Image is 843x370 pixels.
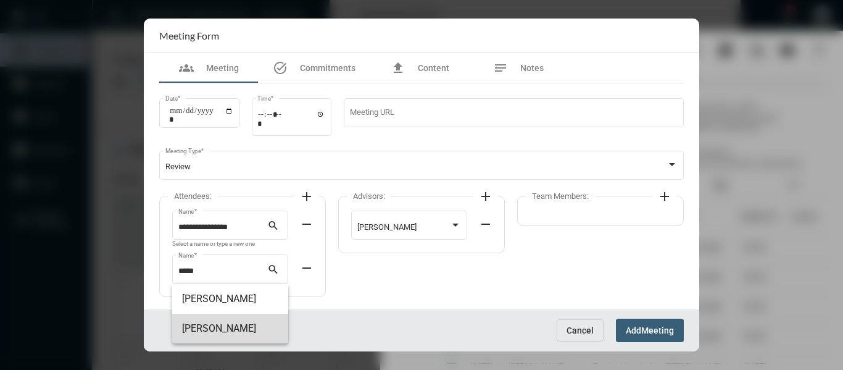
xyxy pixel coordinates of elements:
[357,222,417,232] span: [PERSON_NAME]
[557,319,604,342] button: Cancel
[478,217,493,232] mat-icon: remove
[493,61,508,75] mat-icon: notes
[520,63,544,73] span: Notes
[172,241,255,248] mat-hint: Select a name or type a new one
[182,284,278,314] span: [PERSON_NAME]
[267,219,282,234] mat-icon: search
[526,191,595,201] label: Team Members:
[391,61,405,75] mat-icon: file_upload
[641,326,674,336] span: Meeting
[299,261,314,275] mat-icon: remove
[299,217,314,232] mat-icon: remove
[299,189,314,204] mat-icon: add
[165,162,191,171] span: Review
[626,326,641,336] span: Add
[182,314,278,343] span: [PERSON_NAME]
[206,63,239,73] span: Meeting
[267,263,282,278] mat-icon: search
[179,61,194,75] mat-icon: groups
[657,189,672,204] mat-icon: add
[418,63,449,73] span: Content
[347,191,391,201] label: Advisors:
[478,189,493,204] mat-icon: add
[300,63,355,73] span: Commitments
[567,326,594,335] span: Cancel
[616,319,684,342] button: AddMeeting
[273,61,288,75] mat-icon: task_alt
[168,191,218,201] label: Attendees:
[159,30,219,41] h2: Meeting Form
